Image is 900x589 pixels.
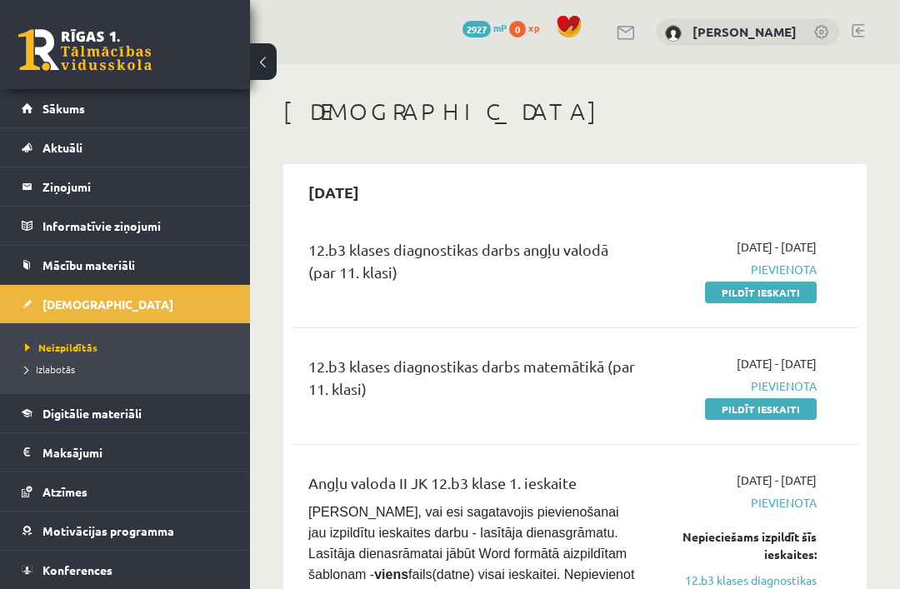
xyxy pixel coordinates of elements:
strong: viens [374,567,408,582]
span: Mācību materiāli [42,257,135,272]
span: Izlabotās [25,362,75,376]
span: [DATE] - [DATE] [737,355,817,372]
h1: [DEMOGRAPHIC_DATA] [283,97,867,126]
span: Digitālie materiāli [42,406,142,421]
a: 0 xp [509,21,547,34]
span: Neizpildītās [25,341,97,354]
a: [DEMOGRAPHIC_DATA] [22,285,229,323]
a: Mācību materiāli [22,246,229,284]
legend: Maksājumi [42,433,229,472]
div: Nepieciešams izpildīt šīs ieskaites: [664,528,817,563]
legend: Informatīvie ziņojumi [42,207,229,245]
span: Aktuāli [42,140,82,155]
a: Sākums [22,89,229,127]
a: 2927 mP [462,21,507,34]
a: [PERSON_NAME] [692,23,797,40]
div: 12.b3 klases diagnostikas darbs angļu valodā (par 11. klasi) [308,238,639,292]
span: mP [493,21,507,34]
span: Pievienota [664,261,817,278]
a: Aktuāli [22,128,229,167]
a: Izlabotās [25,362,233,377]
span: Sākums [42,101,85,116]
a: Pildīt ieskaiti [705,398,817,420]
a: Ziņojumi [22,167,229,206]
span: xp [528,21,539,34]
div: Angļu valoda II JK 12.b3 klase 1. ieskaite [308,472,639,502]
span: [DEMOGRAPHIC_DATA] [42,297,173,312]
a: Motivācijas programma [22,512,229,550]
span: [DATE] - [DATE] [737,238,817,256]
div: 12.b3 klases diagnostikas darbs matemātikā (par 11. klasi) [308,355,639,408]
a: Neizpildītās [25,340,233,355]
h2: [DATE] [292,172,376,212]
a: Digitālie materiāli [22,394,229,432]
a: Rīgas 1. Tālmācības vidusskola [18,29,152,71]
span: [DATE] - [DATE] [737,472,817,489]
a: Maksājumi [22,433,229,472]
a: Konferences [22,551,229,589]
span: Konferences [42,562,112,577]
span: 0 [509,21,526,37]
span: Pievienota [664,494,817,512]
span: Atzīmes [42,484,87,499]
legend: Ziņojumi [42,167,229,206]
span: Motivācijas programma [42,523,174,538]
span: Pievienota [664,377,817,395]
span: 2927 [462,21,491,37]
a: Pildīt ieskaiti [705,282,817,303]
img: Elza Petrova [665,25,682,42]
a: Informatīvie ziņojumi [22,207,229,245]
a: Atzīmes [22,472,229,511]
